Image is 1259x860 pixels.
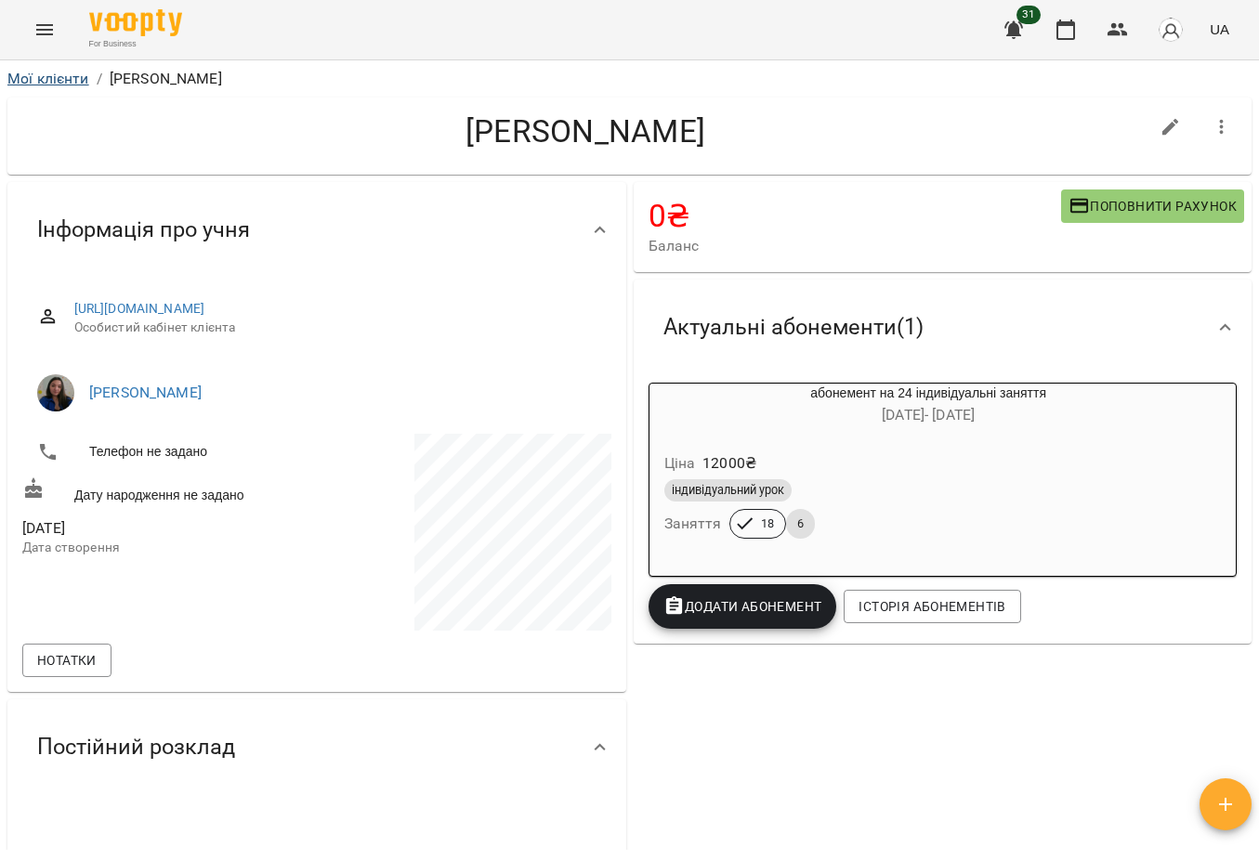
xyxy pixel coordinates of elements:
div: Інформація про учня [7,182,626,278]
h6: Заняття [664,511,722,537]
button: Нотатки [22,644,111,677]
a: Мої клієнти [7,70,89,87]
nav: breadcrumb [7,68,1252,90]
a: [URL][DOMAIN_NAME] [74,301,205,316]
div: Постійний розклад [7,699,626,795]
button: Історія абонементів [844,590,1020,623]
span: Нотатки [37,649,97,671]
li: / [97,68,102,90]
p: Дата створення [22,539,313,557]
span: Постійний розклад [37,733,235,762]
h4: 0 ₴ [649,197,1061,235]
span: For Business [89,38,182,50]
button: UA [1202,12,1237,46]
img: Самчук Дарина [37,374,74,411]
img: Voopty Logo [89,9,182,36]
span: [DATE] [22,517,313,540]
span: Історія абонементів [859,595,1005,618]
a: [PERSON_NAME] [89,384,202,401]
button: абонемент на 24 індивідуальні заняття[DATE]- [DATE]Ціна12000₴індивідуальний урокЗаняття186 [649,384,1208,561]
span: Додати Абонемент [663,595,822,618]
span: Поповнити рахунок [1069,195,1237,217]
span: Особистий кабінет клієнта [74,319,597,337]
div: Актуальні абонементи(1) [634,280,1252,375]
p: 12000 ₴ [702,452,756,475]
span: [DATE] - [DATE] [882,406,975,423]
h4: [PERSON_NAME] [22,112,1148,150]
span: 6 [786,515,815,532]
span: Баланс [649,235,1061,257]
button: Додати Абонемент [649,584,837,629]
span: Актуальні абонементи ( 1 ) [663,313,924,342]
span: UA [1210,20,1229,39]
span: Інформація про учня [37,215,250,244]
button: Поповнити рахунок [1061,189,1244,223]
li: Телефон не задано [22,434,313,471]
div: абонемент на 24 індивідуальні заняття [649,384,1208,428]
img: avatar_s.png [1158,17,1184,43]
h6: Ціна [664,450,696,476]
span: індивідуальний урок [664,482,792,499]
div: Дату народження не задано [19,474,317,508]
button: Menu [22,7,67,52]
span: 31 [1016,6,1041,24]
span: 18 [750,515,785,532]
p: [PERSON_NAME] [110,68,222,90]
